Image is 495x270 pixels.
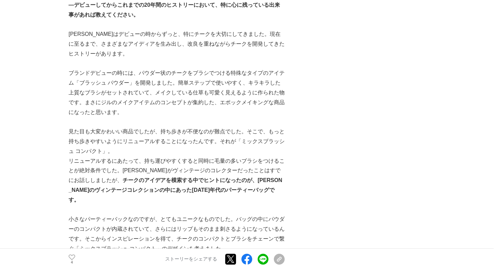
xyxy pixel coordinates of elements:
p: ストーリーをシェアする [165,256,217,263]
strong: ―デビューしてからこれまでの20年間のヒストリーにおいて、特に心に残っている出来事があれば教えてください。 [69,2,280,18]
strong: チークのアイデアを模索する中でヒントになったのが、[PERSON_NAME]のヴィンテージコレクションの中にあった[DATE]年代のパーティーバッグです。 [69,177,282,203]
p: ブランドデビューの時には、パウダー状のチークをブラシでつける特殊なタイプのアイテム「ブラッシュ パウダー」を開発しました。簡単ステップで使いやすく、キラキラした上質なブラシがセットされていて、メ... [69,68,285,117]
p: 4 [69,261,75,264]
p: 見た目も大変かわいい商品でしたが、持ち歩きが不便なのが難点でした。そこで、もっと持ち歩きやすいようにリニューアルすることになったんです。それが「ミックスブラッシュ コンパクト」。 [69,127,285,156]
p: [PERSON_NAME]はデビューの時からずっと、特にチークを大切にしてきました。現在に至るまで、さまざまなアイディアを生み出し、改良を重ねながらチークを開発してきたヒストリーがあります。 [69,29,285,59]
p: リニューアルするにあたって、持ち運びやすくすると同時に毛量の多いブラシをつけることが絶対条件でした。[PERSON_NAME]がヴィンテージのコレクターだったことはすでにお話ししましたが、 [69,156,285,205]
p: 小さなパーティーバックなのですが、とてもユニークなものでした。バッグの中にパウダーのコンパクトが内蔵されていて、さらにはリップもそのまま刺さるようになっているんです。そこからインスピレーションを... [69,215,285,253]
